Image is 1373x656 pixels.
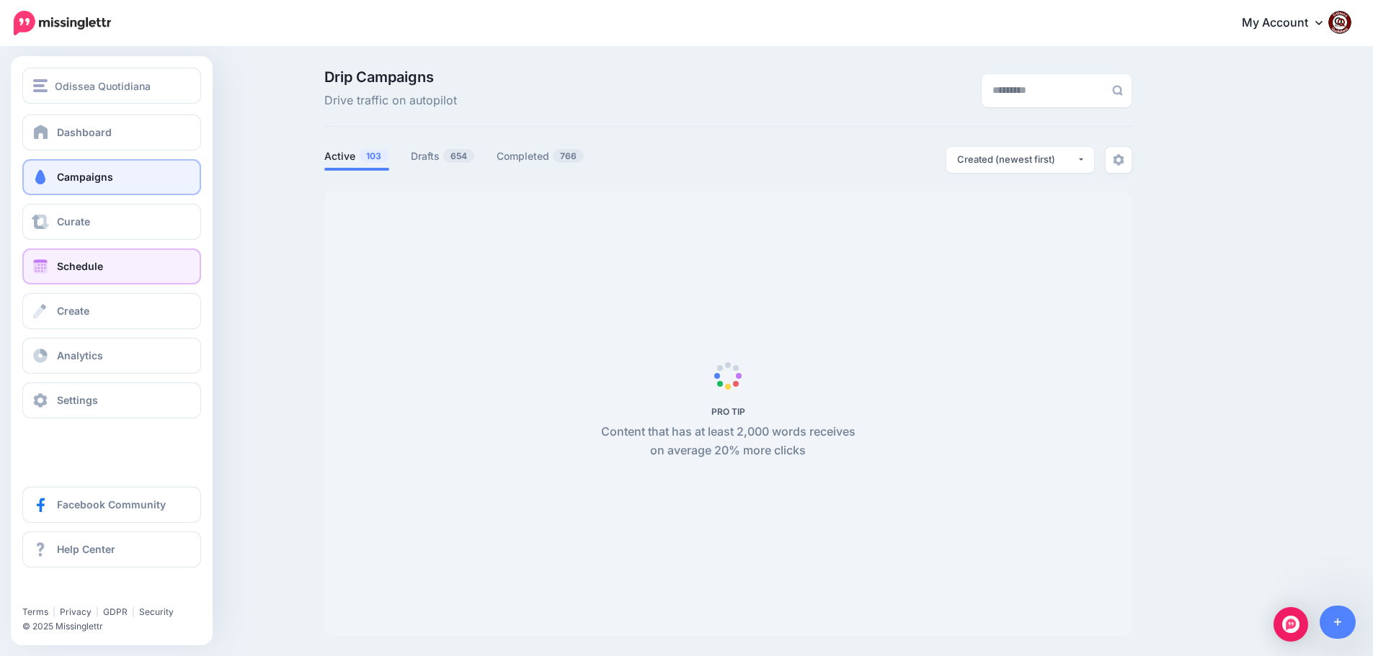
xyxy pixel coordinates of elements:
[359,149,388,163] span: 103
[22,159,201,195] a: Campaigns
[57,394,98,406] span: Settings
[324,91,457,110] span: Drive traffic on autopilot
[1112,85,1123,96] img: search-grey-6.png
[1113,154,1124,166] img: settings-grey.png
[22,585,132,600] iframe: Twitter Follow Button
[57,543,115,555] span: Help Center
[53,606,55,617] span: |
[22,248,201,284] a: Schedule
[22,293,201,329] a: Create
[55,78,151,94] span: Odissea Quotidiana
[14,11,111,35] img: Missinglettr
[57,126,112,138] span: Dashboard
[593,423,863,460] p: Content that has at least 2,000 words receives on average 20% more clicks
[22,382,201,418] a: Settings
[33,79,48,92] img: menu.png
[22,338,201,374] a: Analytics
[139,606,174,617] a: Security
[553,149,584,163] span: 766
[1227,6,1351,41] a: My Account
[132,606,135,617] span: |
[22,114,201,150] a: Dashboard
[411,148,475,165] a: Drafts654
[324,70,457,84] span: Drip Campaigns
[324,148,389,165] a: Active103
[96,606,99,617] span: |
[103,606,128,617] a: GDPR
[57,171,113,183] span: Campaigns
[22,68,201,104] button: Odissea Quotidiana
[57,305,89,317] span: Create
[57,260,103,272] span: Schedule
[22,531,201,567] a: Help Center
[443,149,474,163] span: 654
[57,215,90,228] span: Curate
[957,153,1077,166] div: Created (newest first)
[1274,607,1308,642] div: Open Intercom Messenger
[946,147,1094,173] button: Created (newest first)
[57,349,103,361] span: Analytics
[60,606,92,617] a: Privacy
[593,406,863,417] h5: PRO TIP
[22,487,201,523] a: Facebook Community
[22,619,210,634] li: © 2025 Missinglettr
[22,204,201,240] a: Curate
[497,148,585,165] a: Completed766
[22,606,48,617] a: Terms
[57,498,166,511] span: Facebook Community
